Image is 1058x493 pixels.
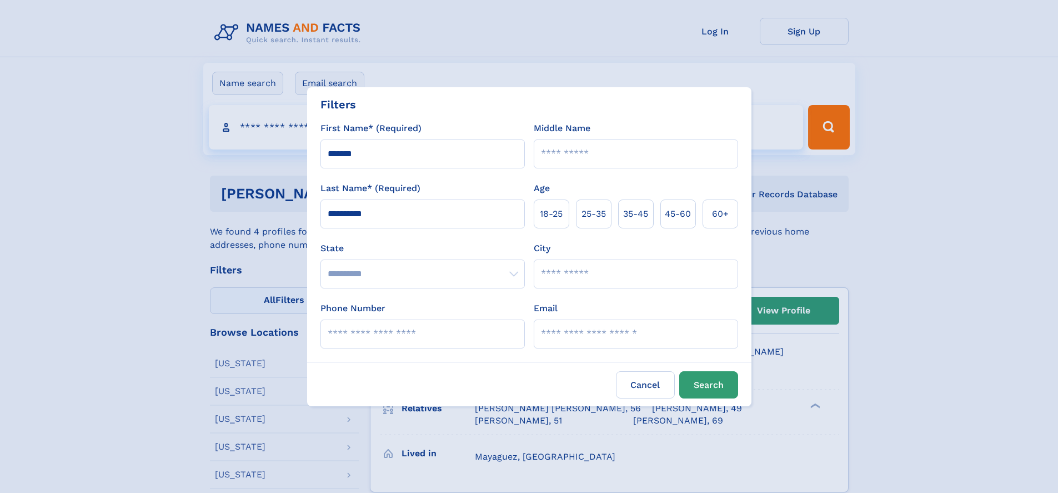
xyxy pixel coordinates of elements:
[534,182,550,195] label: Age
[581,207,606,221] span: 25‑35
[534,242,550,255] label: City
[623,207,648,221] span: 35‑45
[320,96,356,113] div: Filters
[534,122,590,135] label: Middle Name
[540,207,563,221] span: 18‑25
[320,302,385,315] label: Phone Number
[665,207,691,221] span: 45‑60
[534,302,558,315] label: Email
[712,207,729,221] span: 60+
[320,242,525,255] label: State
[616,371,675,399] label: Cancel
[320,182,420,195] label: Last Name* (Required)
[679,371,738,399] button: Search
[320,122,422,135] label: First Name* (Required)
